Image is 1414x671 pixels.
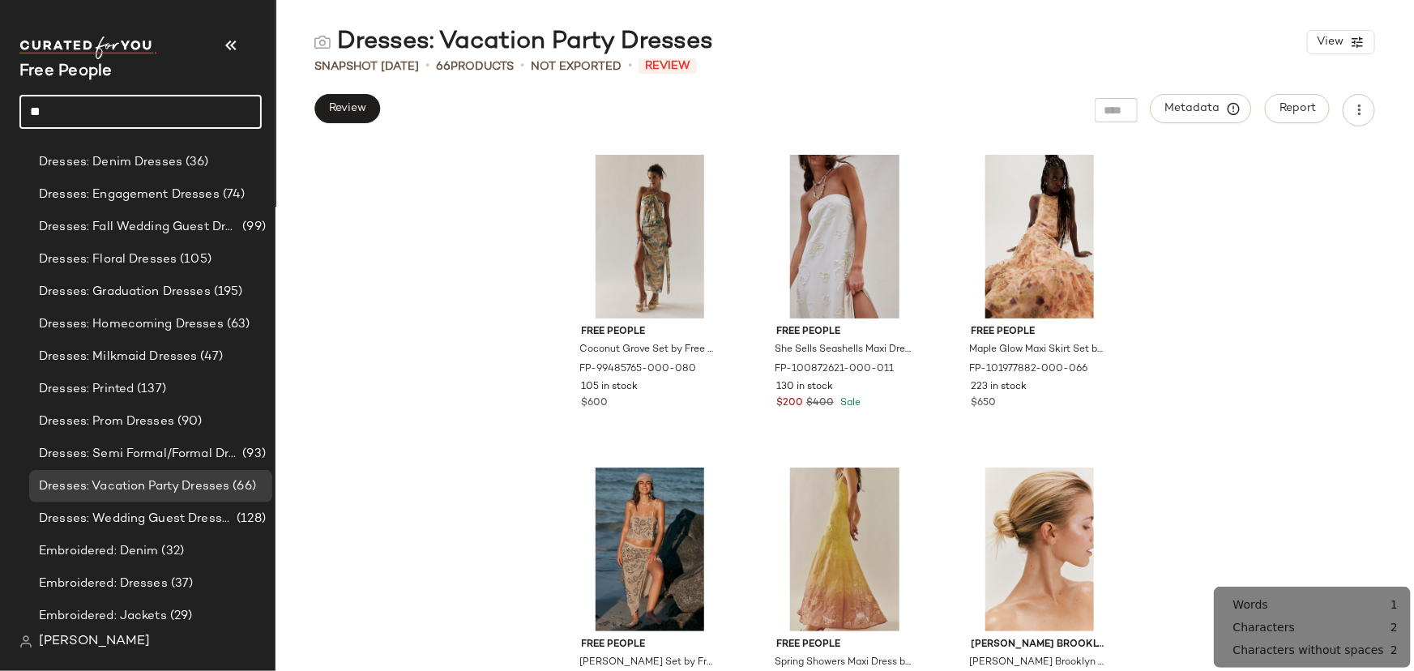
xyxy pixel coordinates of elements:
[837,398,861,408] span: Sale
[775,656,912,670] span: Spring Showers Maxi Dress by Free People in Yellow, Size: L
[39,250,177,269] span: Dresses: Floral Dresses
[776,380,833,395] span: 130 in stock
[972,380,1027,395] span: 223 in stock
[39,575,168,593] span: Embroidered: Dresses
[582,638,719,652] span: Free People
[39,445,239,464] span: Dresses: Semi Formal/Formal Dresses
[569,468,732,631] img: 98858186_014_0
[233,510,266,528] span: (128)
[1164,101,1238,116] span: Metadata
[580,362,697,377] span: FP-99485765-000-080
[39,153,182,172] span: Dresses: Denim Dresses
[582,396,609,411] span: $600
[39,186,220,204] span: Dresses: Engagement Dresses
[220,186,246,204] span: (74)
[569,155,732,318] img: 99485765_080_a
[39,412,174,431] span: Dresses: Prom Dresses
[39,283,211,301] span: Dresses: Graduation Dresses
[39,607,167,626] span: Embroidered: Jackets
[775,362,894,377] span: FP-100872621-000-011
[580,343,717,357] span: Coconut Grove Set by Free People in [GEOGRAPHIC_DATA], Size: L
[314,58,419,75] span: Snapshot [DATE]
[314,34,331,50] img: svg%3e
[19,36,157,59] img: cfy_white_logo.C9jOOHJF.svg
[639,58,697,74] span: Review
[19,635,32,648] img: svg%3e
[1265,94,1330,123] button: Report
[39,348,198,366] span: Dresses: Milkmaid Dresses
[39,218,239,237] span: Dresses: Fall Wedding Guest Dresses
[520,57,524,76] span: •
[1151,94,1252,123] button: Metadata
[776,325,913,340] span: Free People
[425,57,429,76] span: •
[763,155,926,318] img: 100872621_011_a
[229,477,256,496] span: (66)
[198,348,224,366] span: (47)
[972,396,997,411] span: $650
[970,362,1088,377] span: FP-101977882-000-066
[776,638,913,652] span: Free People
[159,542,185,561] span: (32)
[972,325,1109,340] span: Free People
[580,656,717,670] span: [PERSON_NAME] Set by Free People in Tan, Size: L
[972,638,1109,652] span: [PERSON_NAME] Brooklyn
[314,26,713,58] div: Dresses: Vacation Party Dresses
[239,218,266,237] span: (99)
[436,61,451,73] span: 66
[775,343,912,357] span: She Sells Seashells Maxi Dress by Free People in White, Size: XL
[39,542,159,561] span: Embroidered: Denim
[39,477,229,496] span: Dresses: Vacation Party Dresses
[628,57,632,76] span: •
[239,445,266,464] span: (93)
[177,250,211,269] span: (105)
[314,94,380,123] button: Review
[436,58,514,75] div: Products
[39,315,224,334] span: Dresses: Homecoming Dresses
[970,656,1107,670] span: [PERSON_NAME] Brooklyn VANILLA MILK Shimmering Scented Body Oil at Free People
[776,396,803,411] span: $200
[211,283,243,301] span: (195)
[1316,36,1344,49] span: View
[39,510,233,528] span: Dresses: Wedding Guest Dresses
[19,63,113,80] span: Current Company Name
[959,468,1121,631] img: 96438445_000_0
[582,325,719,340] span: Free People
[328,102,366,115] span: Review
[174,412,203,431] span: (90)
[1307,30,1375,54] button: View
[167,607,193,626] span: (29)
[806,396,834,411] span: $400
[182,153,209,172] span: (36)
[1279,102,1316,115] span: Report
[134,380,166,399] span: (137)
[39,380,134,399] span: Dresses: Printed
[959,155,1121,318] img: 101977882_066_a
[970,343,1107,357] span: Maple Glow Maxi Skirt Set by Free People in Pink, Size: S
[531,58,622,75] span: Not Exported
[39,632,150,652] span: [PERSON_NAME]
[582,380,639,395] span: 105 in stock
[763,468,926,631] img: 97673263_079_c
[224,315,250,334] span: (63)
[168,575,194,593] span: (37)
